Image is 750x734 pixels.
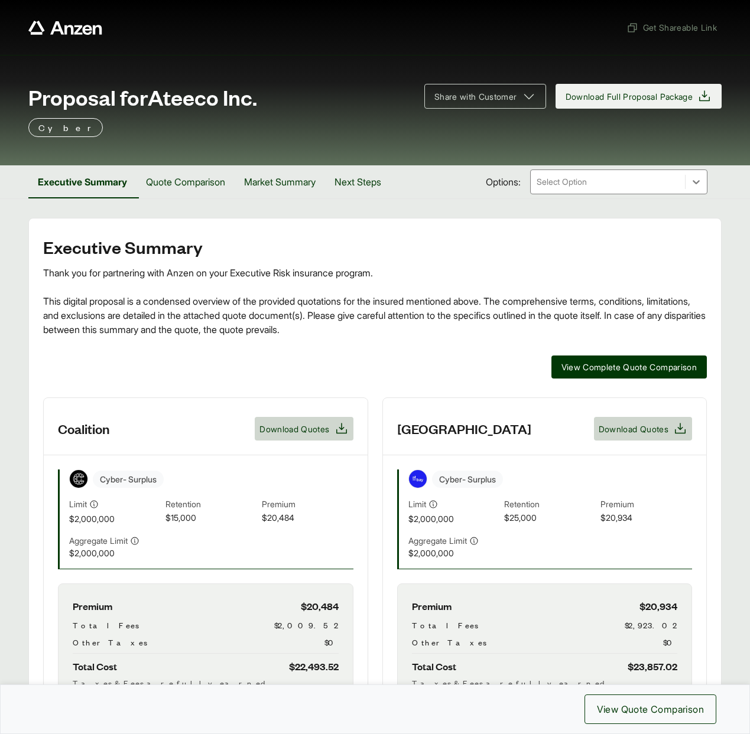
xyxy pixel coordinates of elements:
button: View Quote Comparison [585,694,716,724]
span: $2,009.52 [274,619,339,631]
span: $20,484 [262,511,353,525]
span: Cyber - Surplus [93,471,164,488]
span: $2,000,000 [408,547,500,559]
span: Download Full Proposal Package [566,90,693,103]
span: Get Shareable Link [626,21,717,34]
span: Cyber - Surplus [432,471,503,488]
button: Share with Customer [424,84,546,109]
span: $2,000,000 [408,513,500,525]
span: $0 [663,636,677,648]
span: Proposal for Ateeco Inc. [28,85,257,109]
img: At-Bay [409,470,427,488]
span: Other Taxes [73,636,147,648]
h2: Executive Summary [43,237,707,256]
button: Market Summary [235,165,325,198]
span: $20,484 [301,598,339,614]
span: Retention [165,498,257,511]
div: Taxes & Fees are fully earned. [73,677,339,689]
span: Aggregate Limit [408,534,467,547]
button: Get Shareable Link [622,17,722,38]
span: Premium [73,598,112,614]
span: Total Cost [412,658,456,674]
span: Total Cost [73,658,117,674]
span: Premium [600,498,692,511]
span: Limit [69,498,87,510]
span: Limit [408,498,426,510]
span: Total Fees [412,619,478,631]
span: Premium [412,598,452,614]
span: View Quote Comparison [597,702,704,716]
span: $2,000,000 [69,513,161,525]
span: $2,000,000 [69,547,161,559]
a: Anzen website [28,21,102,35]
div: Taxes & Fees are fully earned. [412,677,678,689]
img: Coalition [70,470,87,488]
h3: Coalition [58,420,110,438]
button: Quote Comparison [137,165,235,198]
span: Other Taxes [412,636,486,648]
button: View Complete Quote Comparison [551,355,707,379]
span: Options: [486,175,521,189]
span: $0 [324,636,339,648]
span: $25,000 [504,511,596,525]
span: $20,934 [600,511,692,525]
span: Aggregate Limit [69,534,128,547]
button: Executive Summary [28,165,137,198]
span: $2,923.02 [625,619,677,631]
span: $20,934 [639,598,677,614]
div: Thank you for partnering with Anzen on your Executive Risk insurance program. This digital propos... [43,266,707,337]
span: Share with Customer [434,90,517,103]
button: Next Steps [325,165,391,198]
h3: [GEOGRAPHIC_DATA] [397,420,531,438]
span: Download Quotes [259,423,329,435]
span: Total Fees [73,619,139,631]
span: Download Quotes [599,423,668,435]
button: Download Quotes [594,417,692,441]
span: Retention [504,498,596,511]
button: Download Quotes [255,417,353,441]
span: $15,000 [165,511,257,525]
p: Cyber [38,120,93,135]
span: View Complete Quote Comparison [561,361,697,373]
span: $23,857.02 [628,658,677,674]
span: Premium [262,498,353,511]
span: $22,493.52 [289,658,339,674]
button: Download Full Proposal Package [556,84,722,109]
